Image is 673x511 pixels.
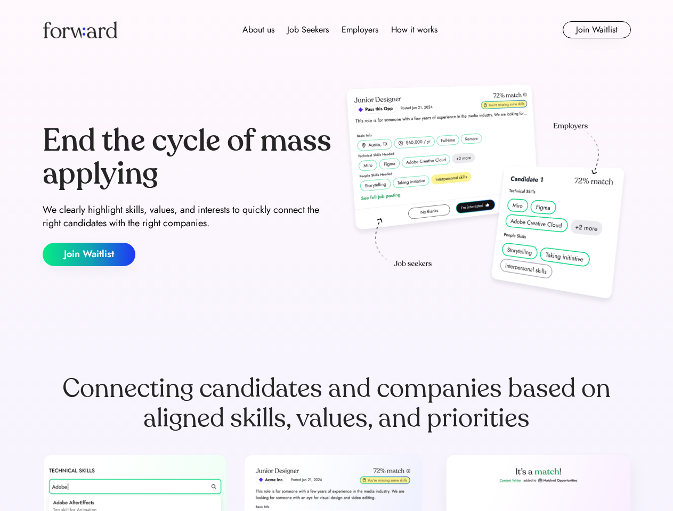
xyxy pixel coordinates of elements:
div: How it works [391,23,437,36]
div: Job Seekers [287,23,329,36]
img: hero-image.png [341,81,631,310]
button: Join Waitlist [43,243,135,266]
div: End the cycle of mass applying [43,125,333,190]
div: Connecting candidates and companies based on aligned skills, values, and priorities [43,374,631,433]
div: Employers [342,23,378,36]
img: Forward logo [43,21,117,38]
button: Join Waitlist [563,21,631,38]
div: About us [242,23,274,36]
div: We clearly highlight skills, values, and interests to quickly connect the right candidates with t... [43,203,333,230]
